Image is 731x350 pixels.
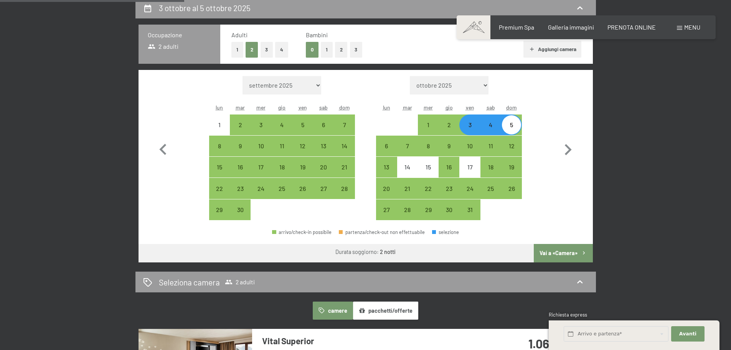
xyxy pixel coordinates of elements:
div: arrivo/check-in possibile [376,136,397,156]
div: Fri Oct 17 2025 [459,157,480,177]
span: Menu [684,23,700,31]
div: Wed Oct 08 2025 [418,136,439,156]
div: Sun Sep 28 2025 [334,178,355,199]
div: Tue Oct 14 2025 [397,157,418,177]
div: 22 [210,186,229,205]
div: 8 [210,143,229,162]
div: Mon Sep 08 2025 [209,136,230,156]
div: arrivo/check-in possibile [376,199,397,220]
button: Avanti [671,326,704,342]
div: arrivo/check-in possibile [459,114,480,135]
div: 25 [272,186,292,205]
div: Fri Oct 24 2025 [459,178,480,199]
div: 23 [439,186,459,205]
div: Thu Oct 09 2025 [439,136,459,156]
span: Premium Spa [499,23,534,31]
abbr: mercoledì [424,104,433,111]
div: Tue Sep 23 2025 [230,178,251,199]
div: arrivo/check-in possibile [480,136,501,156]
div: 5 [293,122,312,141]
div: 14 [398,164,417,183]
div: Sat Sep 13 2025 [313,136,334,156]
div: arrivo/check-in possibile [230,157,251,177]
div: 23 [231,186,250,205]
div: Tue Oct 28 2025 [397,199,418,220]
div: arrivo/check-in possibile [376,157,397,177]
div: Sat Oct 18 2025 [480,157,501,177]
div: arrivo/check-in possibile [292,178,313,199]
div: Wed Oct 22 2025 [418,178,439,199]
div: 22 [419,186,438,205]
div: arrivo/check-in possibile [272,178,292,199]
div: 10 [251,143,271,162]
div: 29 [210,207,229,226]
abbr: domenica [506,104,517,111]
div: arrivo/check-in possibile [334,114,355,135]
div: 26 [293,186,312,205]
abbr: mercoledì [256,104,266,111]
div: Wed Sep 03 2025 [251,114,271,135]
div: arrivo/check-in possibile [292,114,313,135]
div: Sat Sep 20 2025 [313,157,334,177]
div: arrivo/check-in possibile [272,157,292,177]
div: Thu Sep 18 2025 [272,157,292,177]
div: Mon Sep 29 2025 [209,199,230,220]
abbr: venerdì [299,104,307,111]
div: Sun Sep 07 2025 [334,114,355,135]
div: Tue Sep 02 2025 [230,114,251,135]
span: PRENOTA ONLINE [607,23,656,31]
div: arrivo/check-in possibile [439,199,459,220]
div: Tue Oct 07 2025 [397,136,418,156]
div: Fri Oct 03 2025 [459,114,480,135]
div: arrivo/check-in possibile [418,136,439,156]
div: 29 [419,207,438,226]
div: arrivo/check-in possibile [209,157,230,177]
div: arrivo/check-in possibile [230,136,251,156]
div: arrivo/check-in possibile [439,157,459,177]
div: arrivo/check-in possibile [334,136,355,156]
div: arrivo/check-in possibile [397,199,418,220]
div: Tue Oct 21 2025 [397,178,418,199]
div: 25 [481,186,500,205]
button: 1 [231,42,243,58]
div: 1 [210,122,229,141]
abbr: sabato [487,104,495,111]
span: Avanti [679,330,696,337]
abbr: giovedì [278,104,285,111]
abbr: domenica [339,104,350,111]
div: Sun Oct 12 2025 [501,136,522,156]
h2: Seleziona camera [159,277,220,288]
div: arrivo/check-in possibile [272,114,292,135]
div: 28 [398,207,417,226]
div: 20 [377,186,396,205]
abbr: lunedì [216,104,223,111]
button: Mese precedente [152,76,174,221]
div: 7 [398,143,417,162]
div: 24 [460,186,479,205]
div: arrivo/check-in possibile [418,114,439,135]
div: arrivo/check-in possibile [292,136,313,156]
div: Thu Sep 25 2025 [272,178,292,199]
button: Aggiungi camera [523,41,581,58]
div: 31 [460,207,479,226]
div: arrivo/check-in non effettuabile [459,157,480,177]
div: 17 [460,164,479,183]
abbr: lunedì [383,104,390,111]
div: arrivo/check-in possibile [480,157,501,177]
div: arrivo/check-in possibile [480,114,501,135]
div: 12 [293,143,312,162]
div: arrivo/check-in possibile [459,136,480,156]
div: arrivo/check-in possibile [209,136,230,156]
div: Tue Sep 09 2025 [230,136,251,156]
div: arrivo/check-in possibile [251,114,271,135]
div: 28 [335,186,354,205]
div: 21 [398,186,417,205]
div: arrivo/check-in possibile [501,157,522,177]
div: 18 [272,164,292,183]
div: arrivo/check-in possibile [313,178,334,199]
a: Galleria immagini [548,23,594,31]
div: 10 [460,143,479,162]
div: arrivo/check-in possibile [418,178,439,199]
div: Mon Sep 15 2025 [209,157,230,177]
div: arrivo/check-in possibile [334,178,355,199]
